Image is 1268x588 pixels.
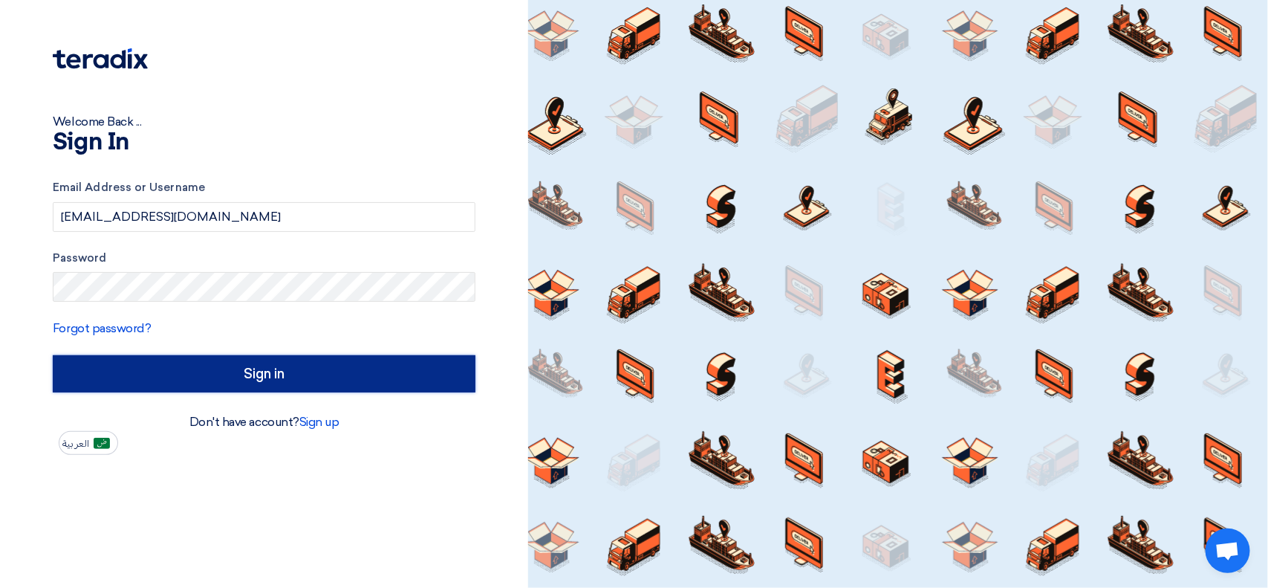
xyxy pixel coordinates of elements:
[53,202,475,232] input: Enter your business email or username
[299,415,339,429] a: Sign up
[1206,529,1250,573] div: Open chat
[62,439,89,449] span: العربية
[53,413,475,431] div: Don't have account?
[53,131,475,155] h1: Sign In
[53,355,475,392] input: Sign in
[53,48,148,69] img: Teradix logo
[53,321,151,335] a: Forgot password?
[59,431,118,455] button: العربية
[53,179,475,196] label: Email Address or Username
[94,438,110,449] img: ar-AR.png
[53,250,475,267] label: Password
[53,113,475,131] div: Welcome Back ...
